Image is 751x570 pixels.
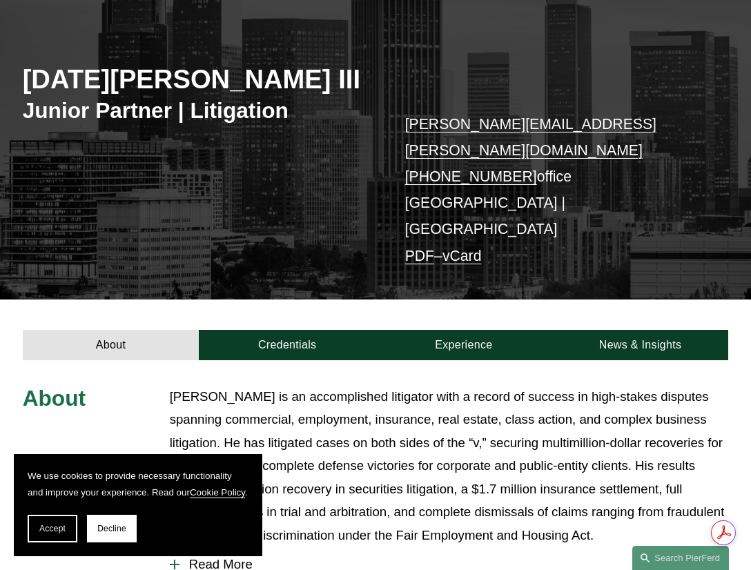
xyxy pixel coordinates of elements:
[39,524,66,533] span: Accept
[405,248,434,264] a: PDF
[405,111,699,269] p: office [GEOGRAPHIC_DATA] | [GEOGRAPHIC_DATA] –
[23,386,86,411] span: About
[632,546,729,570] a: Search this site
[28,515,77,542] button: Accept
[23,330,199,360] a: About
[442,248,482,264] a: vCard
[375,330,552,360] a: Experience
[87,515,137,542] button: Decline
[405,168,537,184] a: [PHONE_NUMBER]
[28,468,248,501] p: We use cookies to provide necessary functionality and improve your experience. Read our .
[552,330,729,360] a: News & Insights
[170,385,729,547] p: [PERSON_NAME] is an accomplished litigator with a record of success in high-stakes disputes spann...
[23,97,375,124] h3: Junior Partner | Litigation
[405,116,656,158] a: [PERSON_NAME][EMAIL_ADDRESS][PERSON_NAME][DOMAIN_NAME]
[23,63,375,95] h2: [DATE][PERSON_NAME] III
[97,524,126,533] span: Decline
[14,454,262,556] section: Cookie banner
[190,487,245,498] a: Cookie Policy
[199,330,375,360] a: Credentials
